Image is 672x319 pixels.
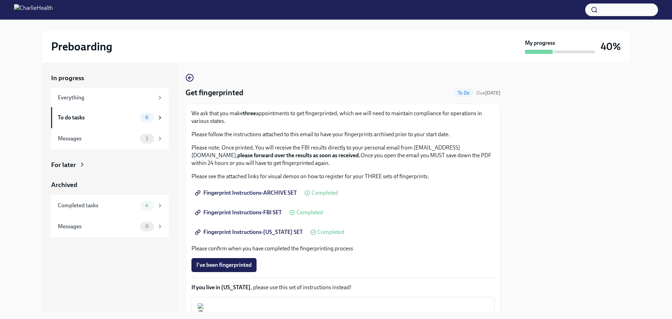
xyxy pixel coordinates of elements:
strong: If you live in [US_STATE] [191,284,251,291]
span: Completed [317,229,344,235]
button: I've been fingerprinted [191,258,257,272]
strong: three [243,110,256,117]
strong: [DATE] [485,90,500,96]
a: Fingerprint Instructions-[US_STATE] SET [191,225,308,239]
span: Fingerprint Instructions-FBI SET [196,209,282,216]
a: Everything [51,88,169,107]
div: Everything [58,94,154,102]
img: CharlieHealth [14,4,53,15]
a: Messages1 [51,128,169,149]
span: Due [476,90,500,96]
div: Completed tasks [58,202,137,209]
span: 1 [142,136,152,141]
p: , please use this set of instructions instead! [191,284,495,291]
h4: Get fingerprinted [185,88,243,98]
span: Completed [311,190,338,196]
p: Please see the attached links for visual demos on how to register for your THREE sets of fingerpr... [191,173,495,180]
div: For later [51,160,76,169]
p: We ask that you make appointments to get fingerprinted, which we will need to maintain compliance... [191,110,495,125]
span: 0 [141,224,153,229]
p: Please note: Once printed, You will receive the FBI results directly to your personal email from ... [191,144,495,167]
strong: My progress [525,39,555,47]
a: Messages0 [51,216,169,237]
span: September 7th, 2025 09:00 [476,90,500,96]
a: Completed tasks4 [51,195,169,216]
h2: Preboarding [51,40,112,54]
span: I've been fingerprinted [196,262,252,269]
a: For later [51,160,169,169]
a: Fingerprint Instructions-ARCHIVE SET [191,186,302,200]
h3: 40% [601,40,621,53]
span: Completed [296,210,323,215]
a: In progress [51,74,169,83]
strong: please forward over the results as soon as received. [237,152,360,159]
a: To do tasks6 [51,107,169,128]
span: Fingerprint Instructions-ARCHIVE SET [196,189,297,196]
div: Messages [58,223,137,230]
a: Fingerprint Instructions-FBI SET [191,206,287,220]
div: Messages [58,135,137,143]
span: 6 [141,115,153,120]
p: Please confirm when you have completed the fingerprinting process [191,245,495,252]
span: 4 [141,203,153,208]
a: Archived [51,180,169,189]
div: To do tasks [58,114,137,122]
span: To Do [454,90,474,96]
span: Fingerprint Instructions-[US_STATE] SET [196,229,303,236]
p: Please follow the instructions attached to this email to have your fingerprints archived prior to... [191,131,495,138]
